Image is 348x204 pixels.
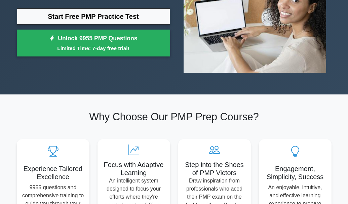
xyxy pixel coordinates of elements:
h2: Why Choose Our PMP Prep Course? [17,111,332,123]
h5: Experience Tailored Excellence [22,165,84,181]
a: Start Free PMP Practice Test [17,8,170,25]
a: Unlock 9955 PMP QuestionsLimited Time: 7-day free trial! [17,30,170,56]
h5: Engagement, Simplicity, Success [264,165,326,181]
small: Limited Time: 7-day free trial! [25,44,162,52]
h5: Focus with Adaptive Learning [103,161,165,177]
h5: Step into the Shoes of PMP Victors [184,161,245,177]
